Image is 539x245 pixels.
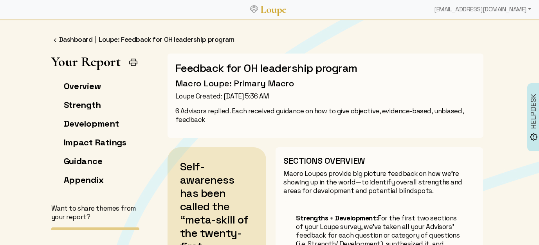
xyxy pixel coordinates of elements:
[250,5,258,13] img: Loupe Logo
[296,214,378,222] b: Strengths + Development:
[99,35,234,44] a: Loupe: Feedback for OH leadership program
[175,78,476,89] h3: Macro Loupe: Primary Macro
[64,174,104,185] a: Appendix
[175,107,476,124] p: 6 Advisors replied. Each received guidance on how to give objective, evidence-based, unbiased, fe...
[51,54,121,70] h1: Your Report
[59,35,93,44] a: Dashboard
[64,99,101,110] a: Strength
[283,169,475,195] p: Macro Loupes provide big picture feedback on how we’re showing up in the world—to identify overal...
[175,61,476,75] h2: Feedback for OH leadership program
[530,132,538,141] img: brightness_alert_FILL0_wght500_GRAD0_ops.svg
[51,36,59,44] img: FFFF
[64,118,119,129] a: Development
[64,80,101,91] a: Overview
[125,54,141,70] button: Print Report
[95,35,97,44] span: |
[283,155,475,166] h3: SECTIONS OVERVIEW
[51,227,139,244] button: Select and Share Themes
[175,92,476,100] p: Loupe Created: [DATE] 5:36 AM
[258,2,289,17] a: Loupe
[64,156,103,166] a: Guidance
[51,204,143,221] p: Want to share themes from your report?
[51,54,143,230] app-left-page-nav: Your Report
[64,137,126,148] a: Impact Ratings
[128,57,138,67] img: Print Icon
[431,2,534,17] div: [EMAIL_ADDRESS][DOMAIN_NAME]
